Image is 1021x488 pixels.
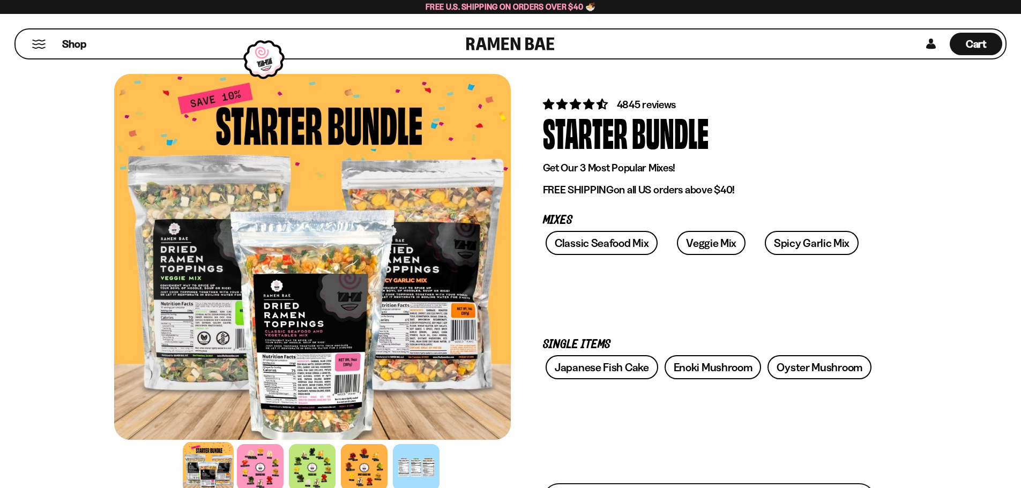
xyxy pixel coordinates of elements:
[543,183,614,196] strong: FREE SHIPPING
[767,355,871,379] a: Oyster Mushroom
[677,231,746,255] a: Veggie Mix
[665,355,762,379] a: Enoki Mushroom
[543,183,875,197] p: on all US orders above $40!
[62,33,86,55] a: Shop
[62,37,86,51] span: Shop
[966,37,987,50] span: Cart
[32,40,46,49] button: Mobile Menu Trigger
[632,112,709,152] div: Bundle
[950,29,1002,58] a: Cart
[543,112,628,152] div: Starter
[617,98,676,111] span: 4845 reviews
[543,97,610,111] span: 4.71 stars
[543,340,875,350] p: Single Items
[543,215,875,226] p: Mixes
[765,231,859,255] a: Spicy Garlic Mix
[543,161,875,175] p: Get Our 3 Most Popular Mixes!
[546,355,658,379] a: Japanese Fish Cake
[546,231,658,255] a: Classic Seafood Mix
[426,2,595,12] span: Free U.S. Shipping on Orders over $40 🍜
